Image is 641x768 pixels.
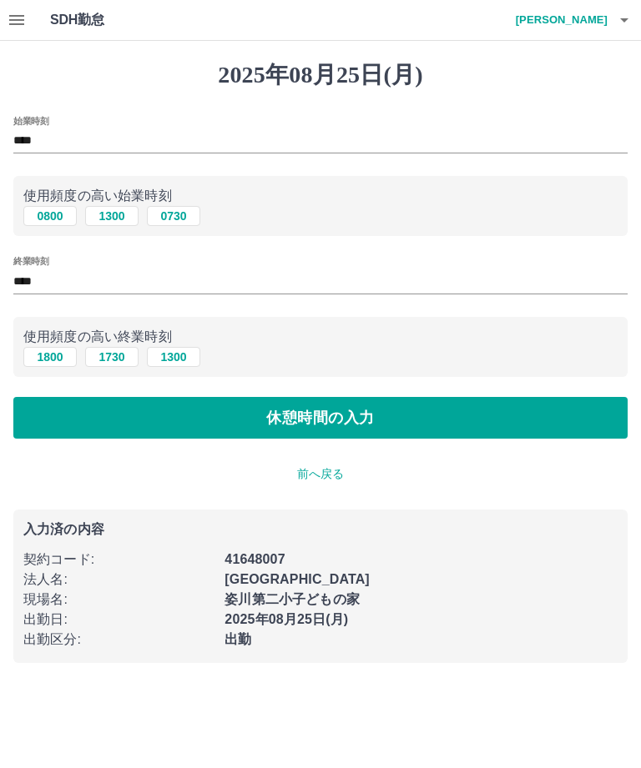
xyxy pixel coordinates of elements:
[23,570,215,590] p: 法人名 :
[225,612,348,626] b: 2025年08月25日(月)
[23,206,77,226] button: 0800
[85,347,139,367] button: 1730
[13,397,628,439] button: 休憩時間の入力
[13,255,48,268] label: 終業時刻
[23,523,618,536] p: 入力済の内容
[13,61,628,89] h1: 2025年08月25日(月)
[147,347,200,367] button: 1300
[225,592,360,606] b: 姿川第二小子どもの家
[85,206,139,226] button: 1300
[225,632,251,646] b: 出勤
[23,630,215,650] p: 出勤区分 :
[13,465,628,483] p: 前へ戻る
[225,552,285,566] b: 41648007
[225,572,370,586] b: [GEOGRAPHIC_DATA]
[23,550,215,570] p: 契約コード :
[13,114,48,127] label: 始業時刻
[147,206,200,226] button: 0730
[23,590,215,610] p: 現場名 :
[23,186,618,206] p: 使用頻度の高い始業時刻
[23,327,618,347] p: 使用頻度の高い終業時刻
[23,347,77,367] button: 1800
[23,610,215,630] p: 出勤日 :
